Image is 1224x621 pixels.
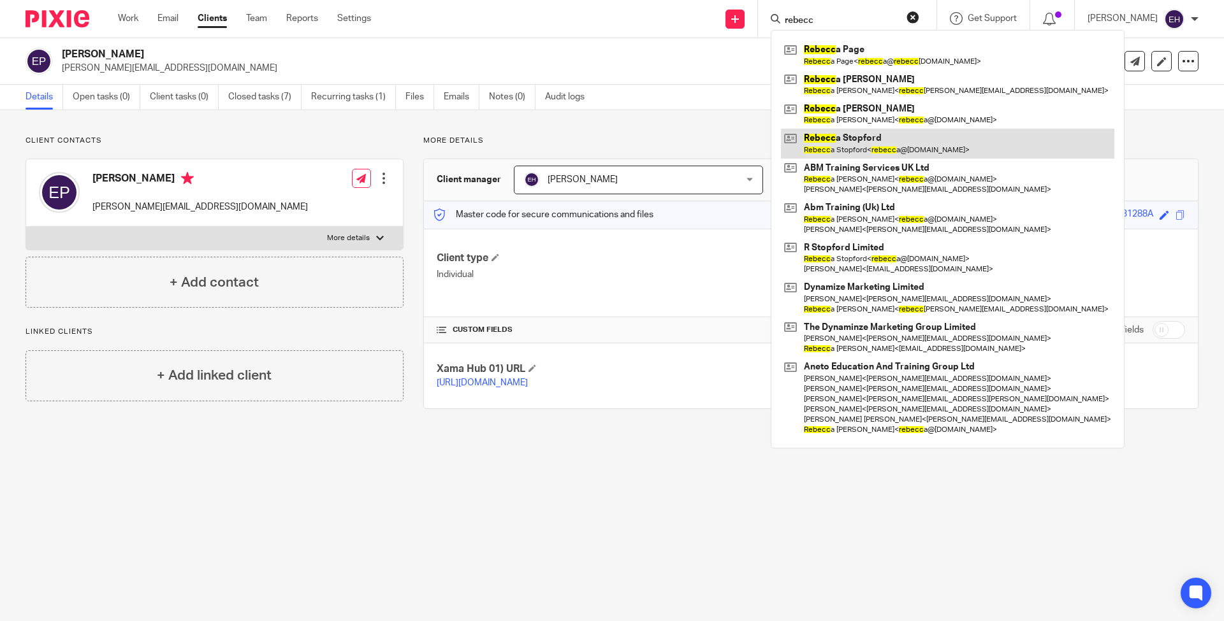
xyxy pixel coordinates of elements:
[437,378,528,387] a: [URL][DOMAIN_NAME]
[437,173,501,186] h3: Client manager
[92,172,308,188] h4: [PERSON_NAME]
[968,14,1017,23] span: Get Support
[150,85,219,110] a: Client tasks (0)
[337,12,371,25] a: Settings
[25,136,404,146] p: Client contacts
[170,273,259,292] h4: + Add contact
[548,175,618,184] span: [PERSON_NAME]
[1106,208,1153,222] div: JR931288A
[437,325,811,335] h4: CUSTOM FIELDS
[286,12,318,25] a: Reports
[92,201,308,213] p: [PERSON_NAME][EMAIL_ADDRESS][DOMAIN_NAME]
[118,12,138,25] a: Work
[437,362,811,376] h4: Xama Hub 01) URL
[405,85,434,110] a: Files
[433,208,653,221] p: Master code for secure communications and files
[157,12,178,25] a: Email
[327,233,370,243] p: More details
[246,12,267,25] a: Team
[228,85,302,110] a: Closed tasks (7)
[444,85,479,110] a: Emails
[25,327,404,337] p: Linked clients
[423,136,1198,146] p: More details
[437,252,811,265] h4: Client type
[157,366,272,385] h4: + Add linked client
[545,85,594,110] a: Audit logs
[25,10,89,27] img: Pixie
[489,85,535,110] a: Notes (0)
[524,172,539,187] img: svg%3E
[437,268,811,281] p: Individual
[73,85,140,110] a: Open tasks (0)
[783,15,898,27] input: Search
[198,12,227,25] a: Clients
[311,85,396,110] a: Recurring tasks (1)
[907,11,919,24] button: Clear
[25,85,63,110] a: Details
[25,48,52,75] img: svg%3E
[62,48,833,61] h2: [PERSON_NAME]
[39,172,80,213] img: svg%3E
[62,62,1025,75] p: [PERSON_NAME][EMAIL_ADDRESS][DOMAIN_NAME]
[1164,9,1184,29] img: svg%3E
[181,172,194,185] i: Primary
[1088,12,1158,25] p: [PERSON_NAME]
